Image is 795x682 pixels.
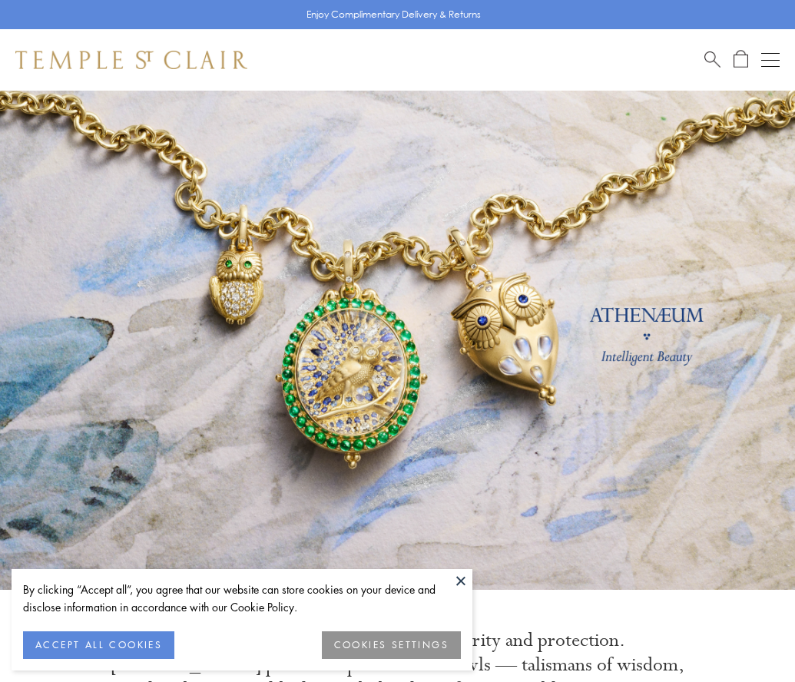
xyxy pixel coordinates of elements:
[704,50,720,69] a: Search
[23,581,461,616] div: By clicking “Accept all”, you agree that our website can store cookies on your device and disclos...
[23,631,174,659] button: ACCEPT ALL COOKIES
[734,50,748,69] a: Open Shopping Bag
[306,7,481,22] p: Enjoy Complimentary Delivery & Returns
[761,51,780,69] button: Open navigation
[15,51,247,69] img: Temple St. Clair
[322,631,461,659] button: COOKIES SETTINGS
